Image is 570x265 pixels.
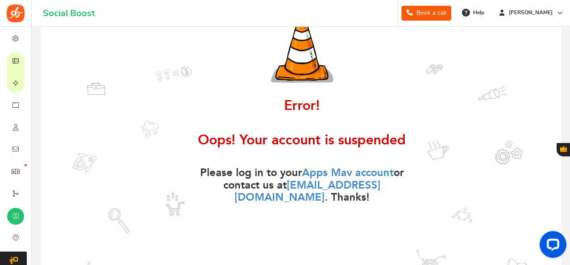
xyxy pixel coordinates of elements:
img: Error 400 [268,12,335,86]
b: Error! [284,98,320,114]
img: Social Boost [7,4,25,22]
span: [PERSON_NAME] [505,9,556,17]
a: [EMAIL_ADDRESS][DOMAIN_NAME] [235,179,381,205]
em: New [25,164,27,166]
a: Book a call [402,6,451,21]
a: Help [458,5,489,20]
iframe: LiveChat chat widget [532,227,570,265]
h1: Social Boost [43,8,95,18]
b: Oops! Your account is suspended [198,133,406,148]
a: Apps Mav account [302,166,394,180]
button: Gratisfaction [557,143,570,156]
span: Gratisfaction [560,146,567,152]
span: Help [471,9,484,17]
p: Please log in to your or contact us at . Thanks! [190,167,414,204]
